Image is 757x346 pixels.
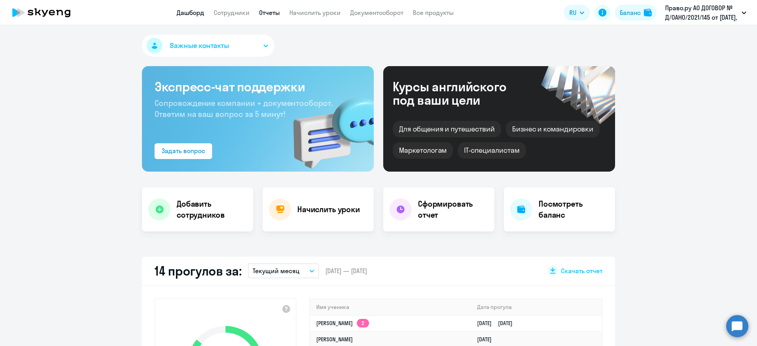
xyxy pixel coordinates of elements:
[539,198,609,220] h4: Посмотреть баланс
[661,3,750,22] button: Право.ру АО ДОГОВОР № Д/OAHO/2021/145 от [DATE], ПРАВО.РУ, АО
[413,9,454,17] a: Все продукты
[357,319,369,327] app-skyeng-badge: 2
[316,336,353,343] a: [PERSON_NAME]
[393,121,501,137] div: Для общения и путешествий
[155,263,242,279] h2: 14 прогулов за:
[155,79,361,94] h3: Экспресс-чат поддержки
[350,9,403,17] a: Документооборот
[477,320,519,327] a: [DATE][DATE]
[393,80,528,107] div: Курсы английского под ваши цели
[142,35,274,57] button: Важные контакты
[393,142,453,159] div: Маркетологам
[569,8,576,17] span: RU
[282,83,374,172] img: bg-img
[564,5,590,20] button: RU
[248,263,319,278] button: Текущий месяц
[665,3,738,22] p: Право.ру АО ДОГОВОР № Д/OAHO/2021/145 от [DATE], ПРАВО.РУ, АО
[325,266,367,275] span: [DATE] — [DATE]
[162,146,205,155] div: Задать вопрос
[458,142,526,159] div: IT-специалистам
[310,299,471,315] th: Имя ученика
[316,320,369,327] a: [PERSON_NAME]2
[155,143,212,159] button: Задать вопрос
[155,98,333,119] span: Сопровождение компании + документооборот. Ответим на ваш вопрос за 5 минут!
[214,9,250,17] a: Сотрудники
[418,198,488,220] h4: Сформировать отчет
[177,198,247,220] h4: Добавить сотрудников
[644,9,652,17] img: balance
[259,9,280,17] a: Отчеты
[615,5,656,20] button: Балансbalance
[177,9,204,17] a: Дашборд
[289,9,341,17] a: Начислить уроки
[253,266,300,276] p: Текущий месяц
[471,299,602,315] th: Дата прогула
[506,121,600,137] div: Бизнес и командировки
[561,266,602,275] span: Скачать отчет
[297,204,360,215] h4: Начислить уроки
[170,41,229,51] span: Важные контакты
[620,8,641,17] div: Баланс
[477,336,498,343] a: [DATE]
